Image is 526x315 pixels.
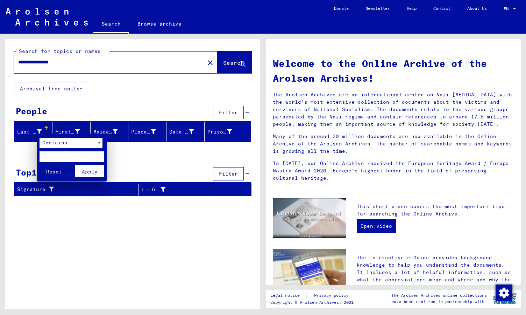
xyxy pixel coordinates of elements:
[496,285,512,301] img: Change consent
[46,169,62,175] span: Reset
[75,165,104,177] button: Apply
[42,139,67,146] span: Contains
[81,169,97,175] span: Apply
[40,165,69,177] button: Reset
